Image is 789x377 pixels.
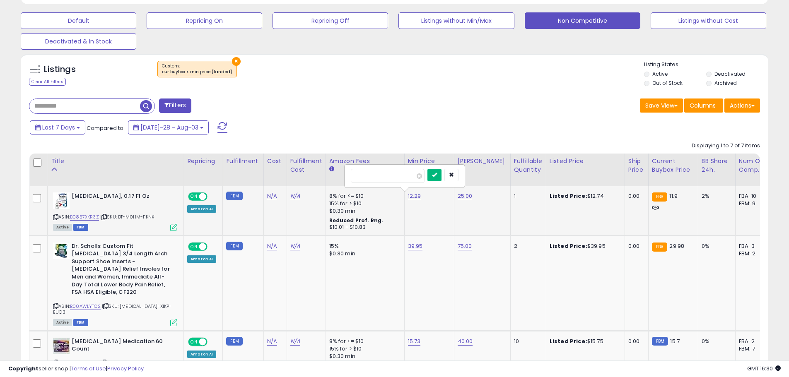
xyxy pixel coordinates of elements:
[267,157,283,166] div: Cost
[652,243,667,252] small: FBA
[267,337,277,346] a: N/A
[267,242,277,250] a: N/A
[550,243,618,250] div: $39.95
[187,351,216,358] div: Amazon AI
[329,250,398,257] div: $0.30 min
[550,337,587,345] b: Listed Price:
[514,243,540,250] div: 2
[226,157,260,166] div: Fulfillment
[290,192,300,200] a: N/A
[73,224,88,231] span: FBM
[29,78,66,86] div: Clear All Filters
[702,338,729,345] div: 0%
[53,192,70,209] img: 51Gw2YUVTmL._SL40_.jpg
[30,120,85,134] button: Last 7 Days
[329,157,401,166] div: Amazon Fees
[739,192,766,200] div: FBA: 10
[232,57,241,66] button: ×
[329,200,398,207] div: 15% for > $10
[8,365,144,373] div: seller snap | |
[72,338,172,355] b: [MEDICAL_DATA] Medication 60 Count
[550,242,587,250] b: Listed Price:
[408,157,451,166] div: Min Price
[273,12,388,29] button: Repricing Off
[408,242,423,250] a: 39.95
[226,192,242,200] small: FBM
[329,166,334,173] small: Amazon Fees.
[690,101,716,110] span: Columns
[702,192,729,200] div: 2%
[628,192,642,200] div: 0.00
[72,243,172,298] b: Dr. Scholls Custom Fit [MEDICAL_DATA] 3/4 Length Arch Support Shoe Inserts - [MEDICAL_DATA] Relie...
[652,157,695,174] div: Current Buybox Price
[652,79,683,86] label: Out of Stock
[652,192,667,202] small: FBA
[290,337,300,346] a: N/A
[44,64,76,75] h5: Listings
[724,98,760,113] button: Actions
[640,98,683,113] button: Save View
[73,319,88,326] span: FBM
[329,345,398,353] div: 15% for > $10
[739,200,766,207] div: FBM: 9
[702,243,729,250] div: 0%
[206,243,220,250] span: OFF
[669,242,684,250] span: 29.98
[651,12,766,29] button: Listings without Cost
[684,98,723,113] button: Columns
[189,193,199,200] span: ON
[53,192,177,230] div: ASIN:
[290,242,300,250] a: N/A
[187,205,216,213] div: Amazon AI
[550,192,618,200] div: $12.74
[189,338,199,345] span: ON
[8,365,39,372] strong: Copyright
[21,12,136,29] button: Default
[628,157,645,174] div: Ship Price
[514,157,543,174] div: Fulfillable Quantity
[53,243,70,259] img: 41sB2F9Yo0L._SL40_.jpg
[747,365,781,372] span: 2025-08-11 16:30 GMT
[147,12,262,29] button: Repricing On
[525,12,640,29] button: Non Competitive
[53,319,72,326] span: All listings currently available for purchase on Amazon
[628,243,642,250] div: 0.00
[226,337,242,346] small: FBM
[398,12,514,29] button: Listings without Min/Max
[670,337,680,345] span: 15.7
[514,192,540,200] div: 1
[290,157,322,174] div: Fulfillment Cost
[53,338,70,354] img: 5174zJVvQnL._SL40_.jpg
[107,365,144,372] a: Privacy Policy
[329,192,398,200] div: 8% for <= $10
[550,338,618,345] div: $15.75
[714,79,737,86] label: Archived
[206,338,220,345] span: OFF
[51,157,180,166] div: Title
[162,69,232,75] div: cur buybox < min price (landed)
[140,123,198,132] span: [DATE]-28 - Aug-03
[550,157,621,166] div: Listed Price
[53,303,172,315] span: | SKU: [MEDICAL_DATA]-XIKP-EUO3
[458,192,473,200] a: 25.00
[21,33,136,50] button: Deactivated & In Stock
[692,142,760,150] div: Displaying 1 to 7 of 7 items
[739,338,766,345] div: FBA: 2
[42,123,75,132] span: Last 7 Days
[652,70,668,77] label: Active
[128,120,209,134] button: [DATE]-28 - Aug-03
[206,193,220,200] span: OFF
[329,217,384,224] b: Reduced Prof. Rng.
[669,192,678,200] span: 11.9
[162,63,232,75] span: Custom:
[53,243,177,325] div: ASIN:
[87,124,125,132] span: Compared to:
[550,192,587,200] b: Listed Price:
[714,70,746,77] label: Deactivated
[739,157,769,174] div: Num of Comp.
[408,337,421,346] a: 15.73
[652,337,668,346] small: FBM
[458,242,472,250] a: 75.00
[159,98,191,113] button: Filters
[267,192,277,200] a: N/A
